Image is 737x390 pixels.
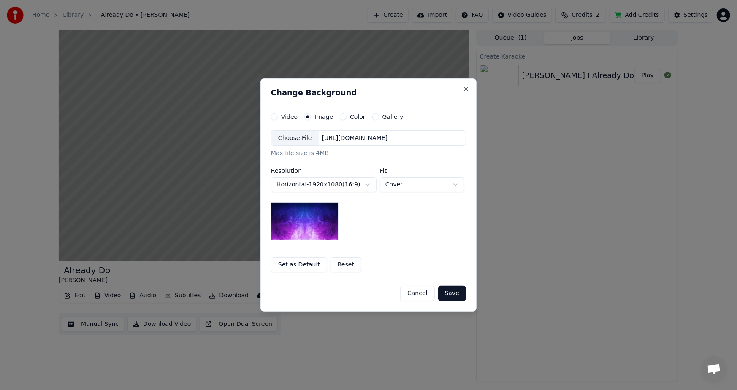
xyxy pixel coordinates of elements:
[314,114,333,120] label: Image
[271,257,327,272] button: Set as Default
[438,286,466,301] button: Save
[281,114,298,120] label: Video
[350,114,366,120] label: Color
[380,168,464,174] label: Fit
[331,257,361,272] button: Reset
[271,131,319,146] div: Choose File
[271,89,466,97] h2: Change Background
[400,286,434,301] button: Cancel
[382,114,404,120] label: Gallery
[271,168,377,174] label: Resolution
[319,134,391,143] div: [URL][DOMAIN_NAME]
[271,150,466,158] div: Max file size is 4MB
